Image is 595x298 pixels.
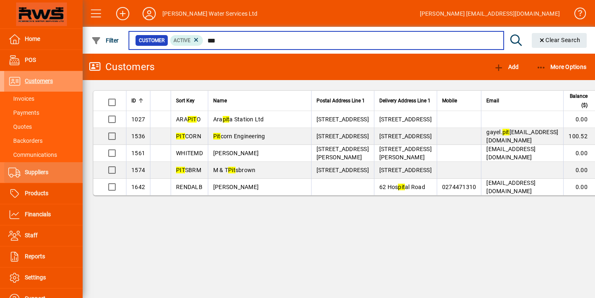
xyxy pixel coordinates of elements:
a: Reports [4,246,83,267]
button: Add [109,6,136,21]
span: 1027 [131,116,145,123]
span: Mobile [442,96,457,105]
em: PIT [176,133,185,140]
span: [STREET_ADDRESS][PERSON_NAME] [379,146,432,161]
span: Communications [8,151,57,158]
span: Filter [91,37,119,44]
span: [STREET_ADDRESS] [379,133,432,140]
span: [STREET_ADDRESS] [317,116,369,123]
span: Reports [25,253,45,260]
div: Email [486,96,558,105]
span: 0274471310 [442,184,476,190]
button: Profile [136,6,162,21]
span: Customers [25,78,53,84]
span: [STREET_ADDRESS] [317,167,369,173]
span: Home [25,35,40,42]
a: Communications [4,148,83,162]
span: Suppliers [25,169,48,175]
span: Ara a Station Ltd [213,116,264,123]
span: Add [494,64,519,70]
span: 1574 [131,167,145,173]
span: Settings [25,274,46,281]
span: Sort Key [176,96,195,105]
span: Delivery Address Line 1 [379,96,431,105]
span: POS [25,57,36,63]
mat-chip: Activation Status: Active [170,35,203,46]
span: 62 Hos al Road [379,184,425,190]
button: More Options [534,59,589,74]
em: pit [398,184,405,190]
span: CORN [176,133,201,140]
span: Financials [25,211,51,218]
div: [PERSON_NAME] [EMAIL_ADDRESS][DOMAIN_NAME] [420,7,560,20]
em: PIT [188,116,197,123]
span: corn Engineering [213,133,265,140]
span: Quotes [8,123,32,130]
span: gayel. [EMAIL_ADDRESS][DOMAIN_NAME] [486,129,558,144]
button: Filter [89,33,121,48]
em: Pit [213,133,221,140]
a: Invoices [4,92,83,106]
span: Name [213,96,227,105]
span: Clear Search [538,37,581,43]
span: SBRM [176,167,201,173]
em: pit [502,129,509,135]
a: Knowledge Base [568,2,585,28]
span: Products [25,190,48,196]
a: Financials [4,204,83,225]
span: RENDALB [176,184,202,190]
span: [PERSON_NAME] [213,150,259,156]
div: Name [213,96,306,105]
em: Pit [228,167,236,173]
a: Home [4,29,83,50]
span: Postal Address Line 1 [317,96,365,105]
span: Balance ($) [569,92,588,110]
div: Mobile [442,96,476,105]
span: Customer [139,36,164,45]
span: [PERSON_NAME] [213,184,259,190]
span: 1561 [131,150,145,156]
a: Backorders [4,134,83,148]
span: [STREET_ADDRESS] [317,133,369,140]
span: [STREET_ADDRESS][PERSON_NAME] [317,146,369,161]
div: Customers [89,60,155,73]
a: Staff [4,225,83,246]
em: PIT [176,167,185,173]
span: More Options [536,64,587,70]
button: Clear [532,33,587,48]
span: Invoices [8,95,34,102]
span: Backorders [8,137,43,144]
span: [STREET_ADDRESS] [379,116,432,123]
a: Products [4,183,83,204]
span: WHITEMD [176,150,203,156]
span: Payments [8,109,39,116]
span: [EMAIL_ADDRESS][DOMAIN_NAME] [486,180,535,194]
span: [EMAIL_ADDRESS][DOMAIN_NAME] [486,146,535,161]
span: 1536 [131,133,145,140]
a: Suppliers [4,162,83,183]
em: pit [223,116,230,123]
button: Add [492,59,521,74]
span: M & T sbrown [213,167,256,173]
div: Balance ($) [569,92,595,110]
span: [STREET_ADDRESS] [379,167,432,173]
a: Payments [4,106,83,120]
span: Staff [25,232,38,239]
span: Active [174,38,190,43]
span: ID [131,96,136,105]
span: Email [486,96,499,105]
a: Quotes [4,120,83,134]
div: ID [131,96,145,105]
div: [PERSON_NAME] Water Services Ltd [162,7,258,20]
a: POS [4,50,83,71]
a: Settings [4,267,83,288]
span: 1642 [131,184,145,190]
span: ARA O [176,116,201,123]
